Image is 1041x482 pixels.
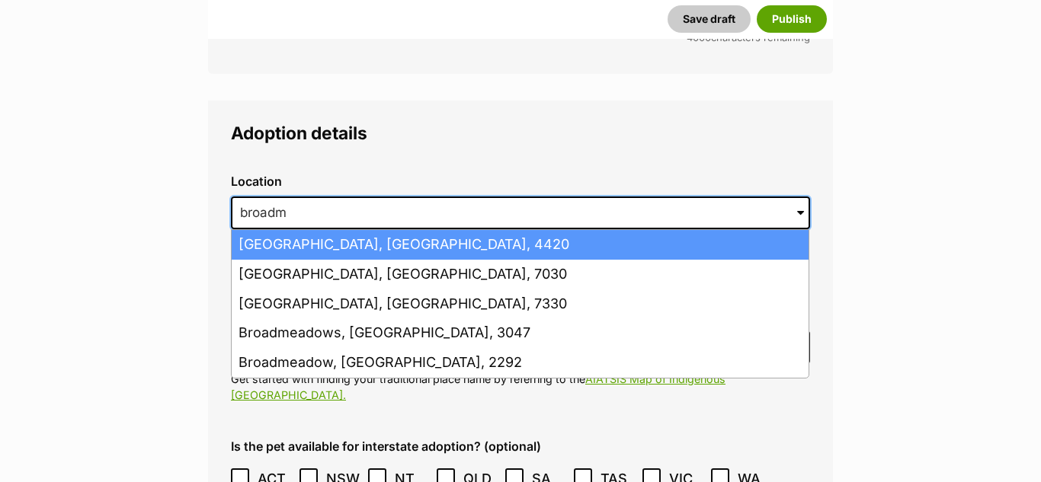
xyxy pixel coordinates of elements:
[231,439,810,453] label: Is the pet available for interstate adoption? (optional)
[232,289,809,319] li: [GEOGRAPHIC_DATA], [GEOGRAPHIC_DATA], 7330
[231,174,810,188] label: Location
[232,348,809,378] li: Broadmeadow, [GEOGRAPHIC_DATA], 2292
[232,260,809,289] li: [GEOGRAPHIC_DATA], [GEOGRAPHIC_DATA], 7030
[757,5,827,33] button: Publish
[668,5,751,33] button: Save draft
[232,318,809,348] li: Broadmeadows, [GEOGRAPHIC_DATA], 3047
[231,196,810,230] input: Enter suburb or postcode
[231,371,810,404] p: Get started with finding your traditional place name by referring to the
[231,123,810,143] legend: Adoption details
[232,230,809,260] li: [GEOGRAPHIC_DATA], [GEOGRAPHIC_DATA], 4420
